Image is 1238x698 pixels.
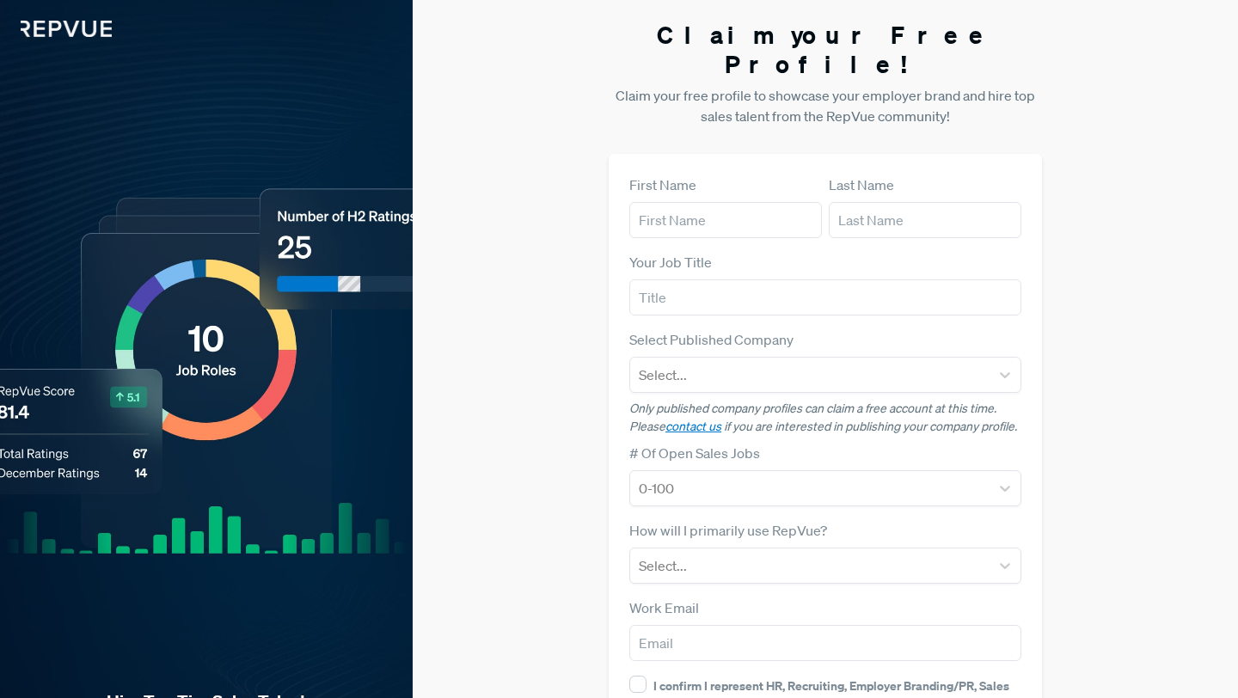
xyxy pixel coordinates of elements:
label: # Of Open Sales Jobs [629,443,760,463]
h3: Claim your Free Profile! [609,21,1042,78]
input: Email [629,625,1021,661]
label: Select Published Company [629,329,794,350]
label: Your Job Title [629,252,712,272]
label: How will I primarily use RepVue? [629,520,827,541]
p: Only published company profiles can claim a free account at this time. Please if you are interest... [629,400,1021,436]
input: Title [629,279,1021,315]
label: Work Email [629,597,699,618]
input: First Name [629,202,822,238]
label: Last Name [829,174,894,195]
label: First Name [629,174,696,195]
a: contact us [665,419,721,434]
p: Claim your free profile to showcase your employer brand and hire top sales talent from the RepVue... [609,85,1042,126]
input: Last Name [829,202,1021,238]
